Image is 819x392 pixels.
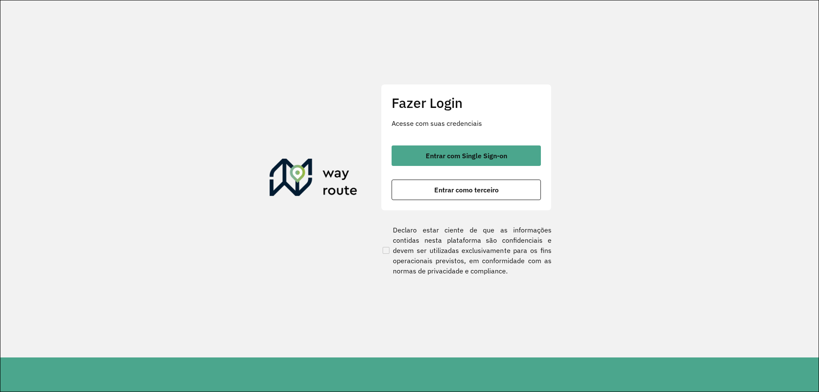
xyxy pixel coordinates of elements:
h2: Fazer Login [392,95,541,111]
button: button [392,180,541,200]
button: button [392,145,541,166]
img: Roteirizador AmbevTech [270,159,357,200]
span: Entrar como terceiro [434,186,499,193]
span: Entrar com Single Sign-on [426,152,507,159]
label: Declaro estar ciente de que as informações contidas nesta plataforma são confidenciais e devem se... [381,225,552,276]
p: Acesse com suas credenciais [392,118,541,128]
